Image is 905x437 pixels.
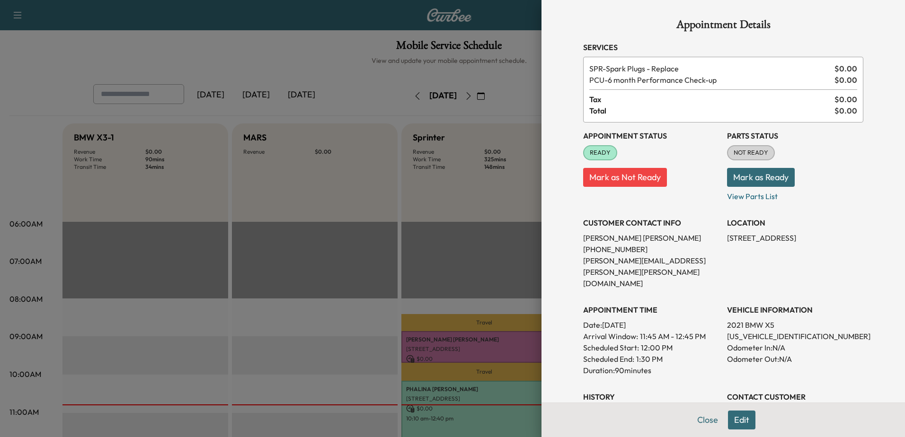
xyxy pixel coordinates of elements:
span: $ 0.00 [834,105,857,116]
button: Mark as Ready [727,168,795,187]
button: Close [691,411,724,429]
h3: Appointment Status [583,130,719,141]
p: 1:30 PM [636,353,663,365]
p: 12:00 PM [641,342,673,353]
p: [PERSON_NAME] [PERSON_NAME] [583,232,719,244]
h3: CUSTOMER CONTACT INFO [583,217,719,228]
button: Edit [728,411,755,429]
h1: Appointment Details [583,19,863,34]
h3: Parts Status [727,130,863,141]
h3: VEHICLE INFORMATION [727,304,863,315]
p: Odometer In: N/A [727,342,863,353]
p: Duration: 90 minutes [583,365,719,376]
span: Total [589,105,834,116]
span: $ 0.00 [834,74,857,86]
p: Odometer Out: N/A [727,353,863,365]
span: Spark Plugs - Replace [589,63,831,74]
p: [PERSON_NAME][EMAIL_ADDRESS][PERSON_NAME][PERSON_NAME][DOMAIN_NAME] [583,255,719,289]
button: Mark as Not Ready [583,168,667,187]
span: Tax [589,94,834,105]
p: Arrival Window: [583,331,719,342]
span: $ 0.00 [834,94,857,105]
p: 2021 BMW X5 [727,319,863,331]
span: 11:45 AM - 12:45 PM [640,331,706,342]
h3: CONTACT CUSTOMER [727,391,863,402]
h3: History [583,391,719,402]
span: 6 month Performance Check-up [589,74,831,86]
p: [PHONE_NUMBER] [583,244,719,255]
p: View Parts List [727,187,863,202]
h3: LOCATION [727,217,863,228]
h3: Services [583,42,863,53]
p: [STREET_ADDRESS] [727,232,863,244]
span: READY [584,148,616,157]
p: Scheduled End: [583,353,634,365]
h3: APPOINTMENT TIME [583,304,719,315]
p: Date: [DATE] [583,319,719,331]
p: [US_VEHICLE_IDENTIFICATION_NUMBER] [727,331,863,342]
p: Scheduled Start: [583,342,639,353]
span: NOT READY [728,148,774,157]
span: $ 0.00 [834,63,857,74]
